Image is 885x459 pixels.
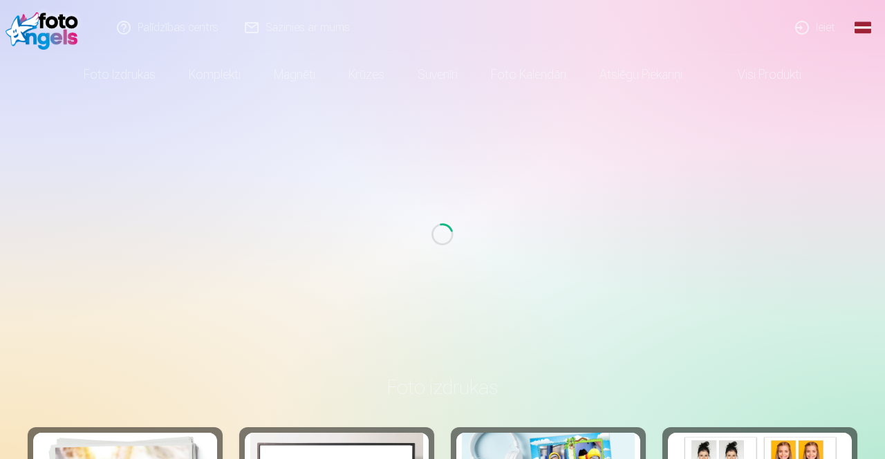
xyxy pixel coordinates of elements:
[257,55,332,94] a: Magnēti
[332,55,401,94] a: Krūzes
[401,55,474,94] a: Suvenīri
[699,55,818,94] a: Visi produkti
[474,55,583,94] a: Foto kalendāri
[172,55,257,94] a: Komplekti
[39,375,846,400] h3: Foto izdrukas
[6,6,85,50] img: /fa1
[583,55,699,94] a: Atslēgu piekariņi
[67,55,172,94] a: Foto izdrukas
